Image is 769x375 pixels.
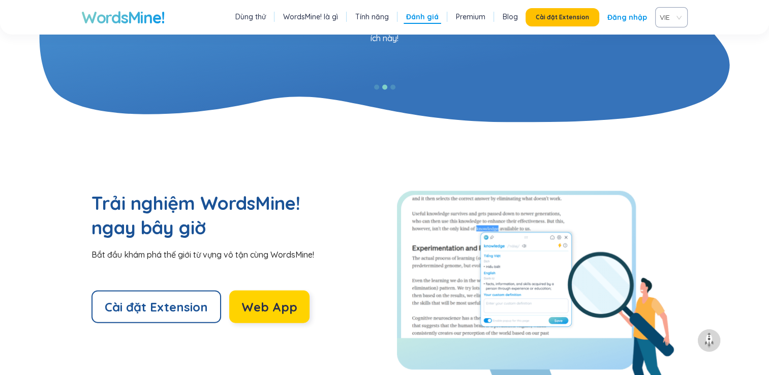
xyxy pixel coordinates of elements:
button: Web App [229,291,310,323]
a: Tính năng [355,12,389,22]
button: Cài đặt Extension [526,8,599,26]
span: Cài đặt Extension [536,13,589,21]
a: Dùng thử [235,12,266,22]
button: Cài đặt Extension [91,291,221,323]
span: VIE [660,10,679,25]
button: 3 [390,85,395,90]
button: 1 [374,85,379,90]
span: Web App [241,299,297,315]
img: to top [701,332,717,349]
a: Đánh giá [406,12,439,22]
a: WordsMine! là gì [283,12,338,22]
a: Đăng nhập [607,8,647,26]
a: Blog [503,12,518,22]
div: Bắt đầu khám phá thế giới từ vựng vô tận cùng WordsMine! [91,249,385,260]
a: Premium [456,12,485,22]
button: 2 [382,85,387,90]
h2: Trải nghiệm WordsMine! ngay bây giờ [91,191,310,240]
span: Cài đặt Extension [105,299,208,315]
a: WordsMine! [81,7,164,27]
